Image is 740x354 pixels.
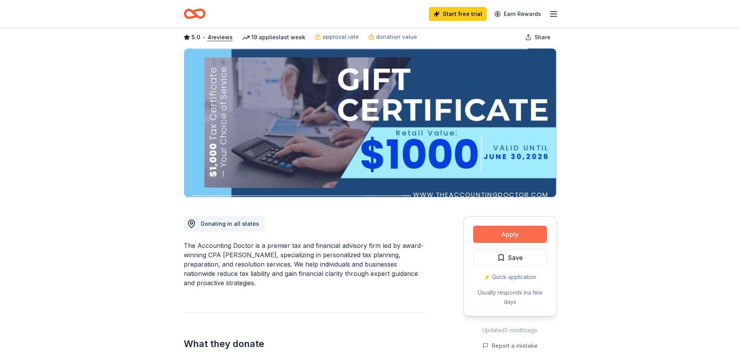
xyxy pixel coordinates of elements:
a: Home [184,5,205,23]
span: 5.0 [192,33,200,42]
div: Updated 3 months ago [463,326,557,335]
span: Save [508,253,523,263]
span: approval rate [322,32,359,42]
button: Apply [473,226,547,243]
span: Donating in all states [201,220,259,227]
div: 19 applies last week [242,33,305,42]
button: Report a mistake [482,341,538,351]
button: 4reviews [207,33,233,42]
a: Start free trial [429,7,487,21]
span: donation value [376,32,417,42]
a: approval rate [315,32,359,42]
span: Share [535,33,550,42]
span: • [202,34,205,40]
img: Image for The Accounting Doctor [184,49,556,197]
div: Usually responds in a few days [473,288,547,307]
div: The Accounting Doctor is a premier tax and financial advisory firm led by award-winning CPA [PERS... [184,241,426,288]
a: Earn Rewards [490,7,546,21]
a: donation value [368,32,417,42]
div: ⚡️ Quick application [473,272,547,282]
button: Save [473,249,547,266]
h2: What they donate [184,338,426,350]
button: Share [519,30,557,45]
